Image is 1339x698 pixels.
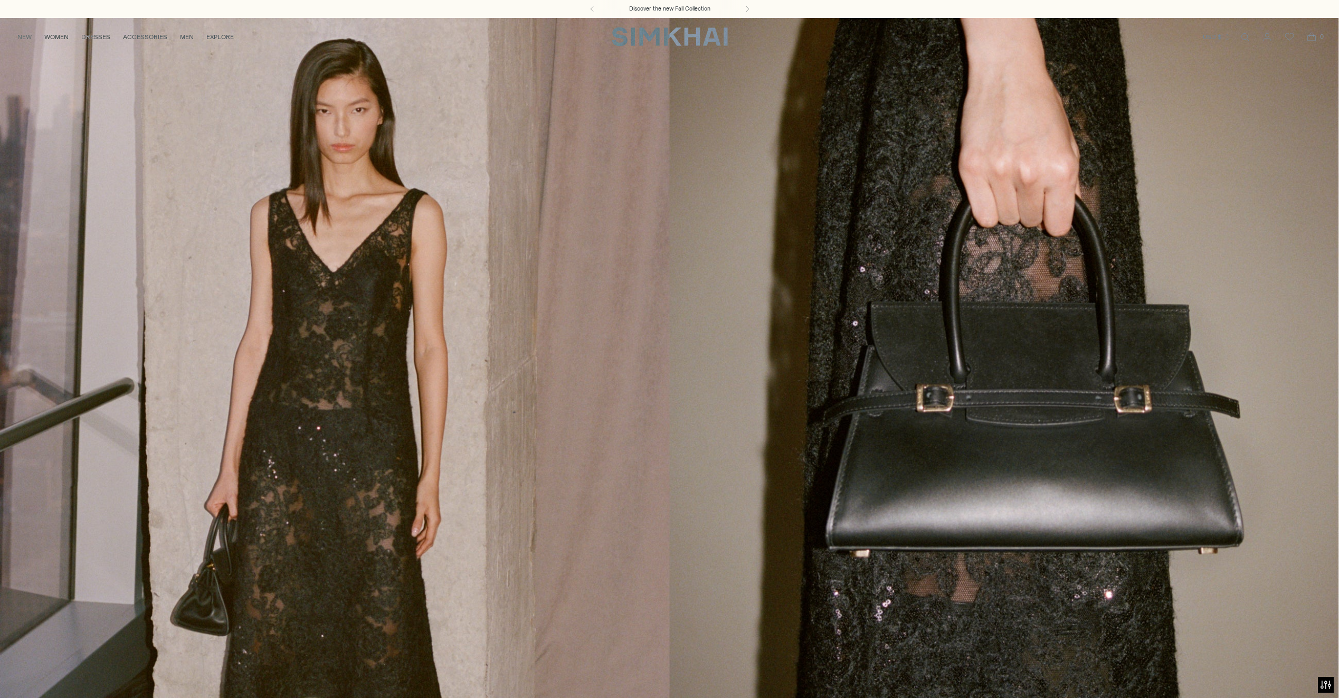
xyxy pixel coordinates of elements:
[81,25,110,49] a: DRESSES
[44,25,69,49] a: WOMEN
[17,25,32,49] a: NEW
[1301,26,1322,48] a: Open cart modal
[1203,25,1231,49] button: USD $
[612,26,728,47] a: SIMKHAI
[1317,32,1326,41] span: 0
[629,5,710,13] a: Discover the new Fall Collection
[123,25,167,49] a: ACCESSORIES
[1234,26,1256,48] a: Open search modal
[1279,26,1300,48] a: Wishlist
[206,25,234,49] a: EXPLORE
[180,25,194,49] a: MEN
[1257,26,1278,48] a: Go to the account page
